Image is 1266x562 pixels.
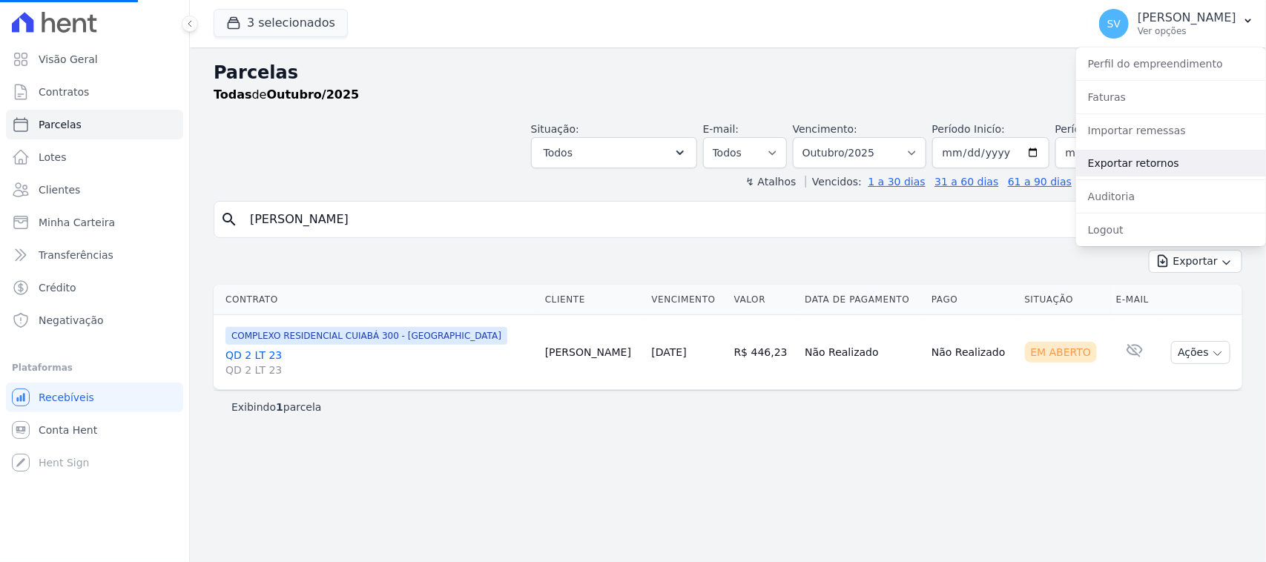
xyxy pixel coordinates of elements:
[39,280,76,295] span: Crédito
[225,363,533,377] span: QD 2 LT 23
[1025,342,1098,363] div: Em Aberto
[39,248,113,262] span: Transferências
[276,401,283,413] b: 1
[805,176,862,188] label: Vencidos:
[1008,176,1072,188] a: 61 a 90 dias
[1076,216,1266,243] a: Logout
[926,315,1018,390] td: Não Realizado
[220,211,238,228] i: search
[1019,285,1110,315] th: Situação
[39,215,115,230] span: Minha Carteira
[6,77,183,107] a: Contratos
[544,144,573,162] span: Todos
[6,110,183,139] a: Parcelas
[6,273,183,303] a: Crédito
[539,285,646,315] th: Cliente
[799,315,926,390] td: Não Realizado
[231,400,322,414] p: Exibindo parcela
[1149,250,1242,273] button: Exportar
[6,240,183,270] a: Transferências
[267,87,360,102] strong: Outubro/2025
[1076,117,1266,144] a: Importar remessas
[793,123,857,135] label: Vencimento:
[6,305,183,335] a: Negativação
[12,359,177,377] div: Plataformas
[934,176,998,188] a: 31 a 60 dias
[214,9,348,37] button: 3 selecionados
[225,348,533,377] a: QD 2 LT 23QD 2 LT 23
[703,123,739,135] label: E-mail:
[6,415,183,445] a: Conta Hent
[241,205,1236,234] input: Buscar por nome do lote ou do cliente
[1171,341,1230,364] button: Ações
[39,423,97,437] span: Conta Hent
[799,285,926,315] th: Data de Pagamento
[745,176,796,188] label: ↯ Atalhos
[1110,285,1159,315] th: E-mail
[214,285,539,315] th: Contrato
[531,137,697,168] button: Todos
[932,123,1005,135] label: Período Inicío:
[1107,19,1121,29] span: SV
[6,208,183,237] a: Minha Carteira
[225,327,507,345] span: COMPLEXO RESIDENCIAL CUIABÁ 300 - [GEOGRAPHIC_DATA]
[214,87,252,102] strong: Todas
[531,123,579,135] label: Situação:
[39,85,89,99] span: Contratos
[926,285,1018,315] th: Pago
[6,44,183,74] a: Visão Geral
[39,313,104,328] span: Negativação
[6,383,183,412] a: Recebíveis
[652,346,687,358] a: [DATE]
[1087,3,1266,44] button: SV [PERSON_NAME] Ver opções
[39,52,98,67] span: Visão Geral
[39,390,94,405] span: Recebíveis
[214,86,359,104] p: de
[1076,183,1266,210] a: Auditoria
[1076,150,1266,176] a: Exportar retornos
[1055,122,1173,137] label: Período Fim:
[728,315,800,390] td: R$ 446,23
[6,175,183,205] a: Clientes
[39,150,67,165] span: Lotes
[539,315,646,390] td: [PERSON_NAME]
[868,176,926,188] a: 1 a 30 dias
[1138,10,1236,25] p: [PERSON_NAME]
[1138,25,1236,37] p: Ver opções
[6,142,183,172] a: Lotes
[39,117,82,132] span: Parcelas
[728,285,800,315] th: Valor
[646,285,728,315] th: Vencimento
[1076,50,1266,77] a: Perfil do empreendimento
[1076,84,1266,110] a: Faturas
[214,59,1242,86] h2: Parcelas
[39,182,80,197] span: Clientes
